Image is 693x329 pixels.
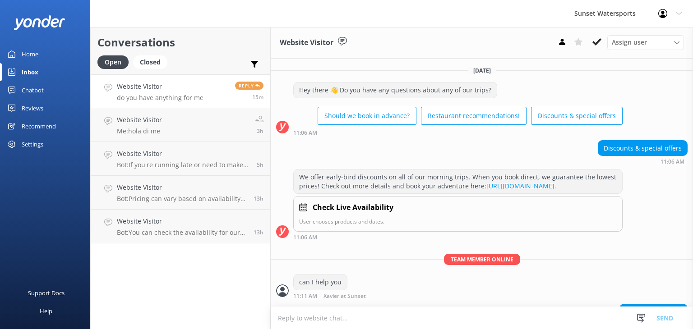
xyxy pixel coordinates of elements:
[28,284,65,302] div: Support Docs
[257,161,263,169] span: Sep 15 2025 06:25am (UTC -05:00) America/Cancun
[117,161,250,169] p: Bot: If you're running late or need to make changes to your reservation, please give our office a...
[254,228,263,236] span: Sep 14 2025 09:50pm (UTC -05:00) America/Cancun
[22,135,43,153] div: Settings
[97,55,129,69] div: Open
[293,235,317,240] strong: 11:06 AM
[294,169,622,193] div: We offer early-bird discounts on all of our morning trips. When you book direct, we guarantee the...
[531,107,623,125] button: Discounts & special offers
[313,202,393,214] h4: Check Live Availability
[22,117,56,135] div: Recommend
[607,35,684,50] div: Assign User
[661,159,684,164] strong: 11:06 AM
[294,82,497,98] div: Hey there 👋 Do you have any questions about any of our trips?
[40,302,52,320] div: Help
[133,55,167,69] div: Closed
[133,57,172,67] a: Closed
[293,292,395,299] div: Sep 15 2025 10:11am (UTC -05:00) America/Cancun
[22,45,38,63] div: Home
[97,57,133,67] a: Open
[254,195,263,202] span: Sep 14 2025 10:42pm (UTC -05:00) America/Cancun
[14,15,65,30] img: yonder-white-logo.png
[293,129,623,136] div: Sep 15 2025 10:06am (UTC -05:00) America/Cancun
[318,107,416,125] button: Should we book in advance?
[91,176,270,210] a: Website VisitorBot:Pricing can vary based on availability and seasonality. If you're seeing a dif...
[117,228,247,237] p: Bot: You can check the availability for our sunset cruises and book your spot at [URL][DOMAIN_NAM...
[117,195,247,203] p: Bot: Pricing can vary based on availability and seasonality. If you're seeing a different price a...
[293,130,317,136] strong: 11:06 AM
[598,158,688,164] div: Sep 15 2025 10:06am (UTC -05:00) America/Cancun
[97,34,263,51] h2: Conversations
[293,293,317,299] strong: 11:11 AM
[91,142,270,176] a: Website VisitorBot:If you're running late or need to make changes to your reservation, please giv...
[117,115,162,125] h4: Website Visitor
[235,82,263,90] span: Reply
[598,141,687,156] div: Discounts & special offers
[468,67,496,74] span: [DATE]
[612,37,647,47] span: Assign user
[22,81,44,99] div: Chatbot
[117,127,162,135] p: Me: hola di me
[294,274,347,290] div: can I help you
[22,63,38,81] div: Inbox
[620,304,687,320] div: All day beach pass
[117,82,203,91] h4: Website Visitor
[421,107,527,125] button: Restaurant recommendations!
[117,149,250,159] h4: Website Visitor
[257,127,263,135] span: Sep 15 2025 08:10am (UTC -05:00) America/Cancun
[444,254,520,265] span: Team member online
[252,93,263,101] span: Sep 15 2025 11:33am (UTC -05:00) America/Cancun
[323,293,366,299] span: Xavier at Sunset
[22,99,43,117] div: Reviews
[117,94,203,102] p: do you have anything for me
[91,108,270,142] a: Website VisitorMe:hola di me3h
[117,216,247,226] h4: Website Visitor
[486,182,556,190] a: [URL][DOMAIN_NAME].
[91,210,270,243] a: Website VisitorBot:You can check the availability for our sunset cruises and book your spot at [U...
[117,183,247,192] h4: Website Visitor
[299,217,617,226] p: User chooses products and dates.
[293,234,623,240] div: Sep 15 2025 10:06am (UTC -05:00) America/Cancun
[91,74,270,108] a: Website Visitordo you have anything for meReply15m
[280,37,333,49] h3: Website Visitor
